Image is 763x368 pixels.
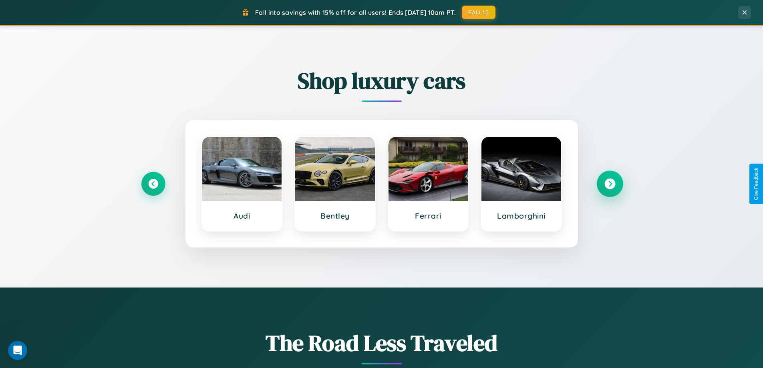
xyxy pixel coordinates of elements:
[255,8,456,16] span: Fall into savings with 15% off for all users! Ends [DATE] 10am PT.
[141,328,622,358] h1: The Road Less Traveled
[489,211,553,221] h3: Lamborghini
[397,211,460,221] h3: Ferrari
[303,211,367,221] h3: Bentley
[210,211,274,221] h3: Audi
[462,6,495,19] button: FALL15
[141,65,622,96] h2: Shop luxury cars
[753,168,759,200] div: Give Feedback
[8,341,27,360] iframe: Intercom live chat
